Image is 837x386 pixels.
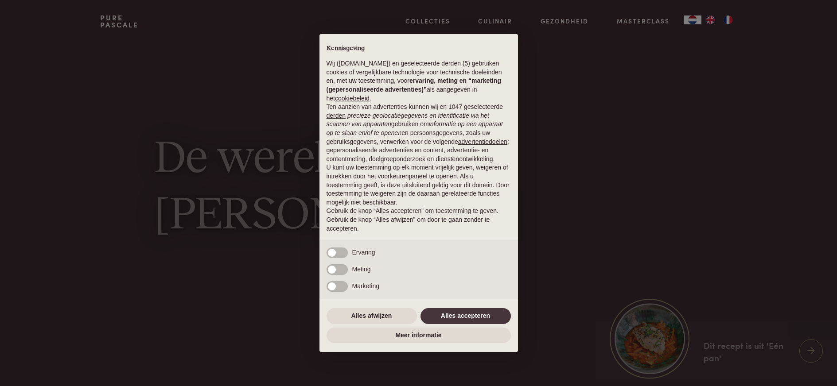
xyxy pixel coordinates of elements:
span: Marketing [352,282,379,289]
span: Ervaring [352,249,375,256]
button: derden [327,112,346,120]
em: precieze geolocatiegegevens en identificatie via het scannen van apparaten [327,112,489,128]
h2: Kennisgeving [327,45,511,53]
em: informatie op een apparaat op te slaan en/of te openen [327,120,503,136]
button: Alles accepteren [420,308,511,324]
strong: ervaring, meting en “marketing (gepersonaliseerde advertenties)” [327,77,501,93]
span: Meting [352,266,371,273]
p: U kunt uw toestemming op elk moment vrijelijk geven, weigeren of intrekken door het voorkeurenpan... [327,163,511,207]
p: Gebruik de knop “Alles accepteren” om toestemming te geven. Gebruik de knop “Alles afwijzen” om d... [327,207,511,233]
p: Wij ([DOMAIN_NAME]) en geselecteerde derden (5) gebruiken cookies of vergelijkbare technologie vo... [327,59,511,103]
button: Meer informatie [327,328,511,344]
button: Alles afwijzen [327,308,417,324]
p: Ten aanzien van advertenties kunnen wij en 1047 geselecteerde gebruiken om en persoonsgegevens, z... [327,103,511,163]
a: cookiebeleid [335,95,370,102]
button: advertentiedoelen [458,138,507,147]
